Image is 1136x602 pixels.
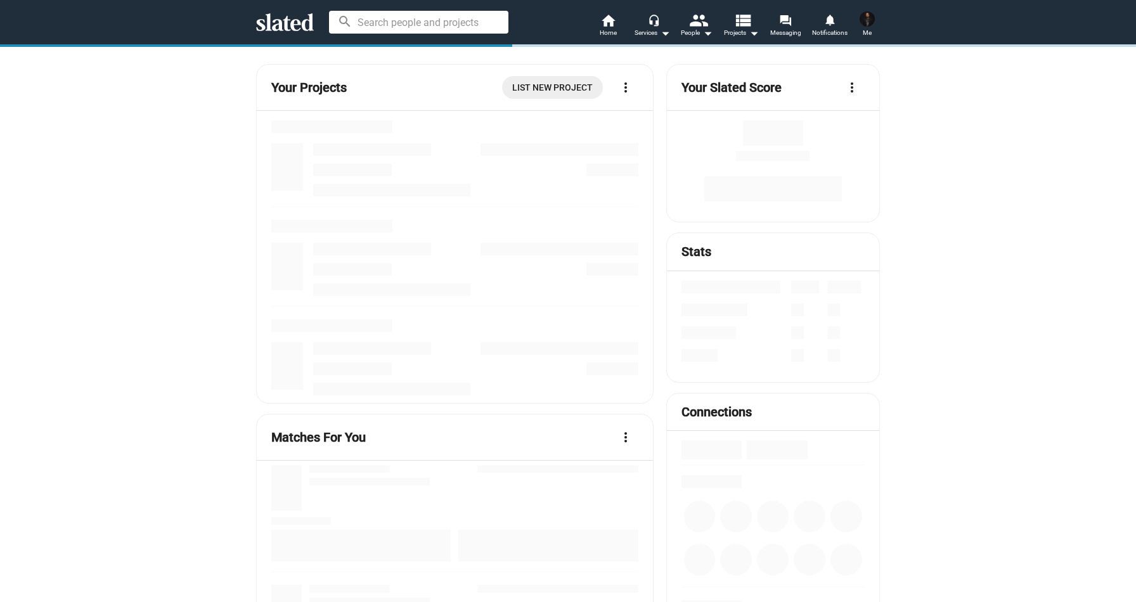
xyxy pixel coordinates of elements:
a: Messaging [763,13,808,41]
mat-card-title: Your Slated Score [681,79,782,96]
mat-card-title: Connections [681,404,752,421]
span: Projects [724,25,759,41]
a: List New Project [502,76,603,99]
span: Notifications [812,25,848,41]
mat-card-title: Matches For You [271,429,366,446]
mat-icon: arrow_drop_down [746,25,761,41]
mat-icon: more_vert [618,80,633,95]
mat-icon: people [689,11,707,29]
img: S. Roy Saringo [860,11,875,27]
div: Services [635,25,670,41]
div: People [681,25,713,41]
button: S. Roy SaringoMe [852,9,882,42]
a: Notifications [808,13,852,41]
mat-icon: home [600,13,616,28]
mat-icon: more_vert [844,80,860,95]
mat-icon: arrow_drop_down [657,25,673,41]
span: Home [600,25,617,41]
mat-card-title: Your Projects [271,79,347,96]
mat-icon: more_vert [618,430,633,445]
span: Me [863,25,872,41]
mat-icon: forum [779,14,791,26]
mat-icon: headset_mic [648,14,659,25]
mat-card-title: Stats [681,243,711,260]
input: Search people and projects [329,11,508,34]
span: Messaging [770,25,801,41]
mat-icon: view_list [733,11,752,29]
mat-icon: arrow_drop_down [700,25,715,41]
span: List New Project [512,76,593,99]
button: Services [630,13,674,41]
mat-icon: notifications [823,13,836,25]
button: Projects [719,13,763,41]
button: People [674,13,719,41]
a: Home [586,13,630,41]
